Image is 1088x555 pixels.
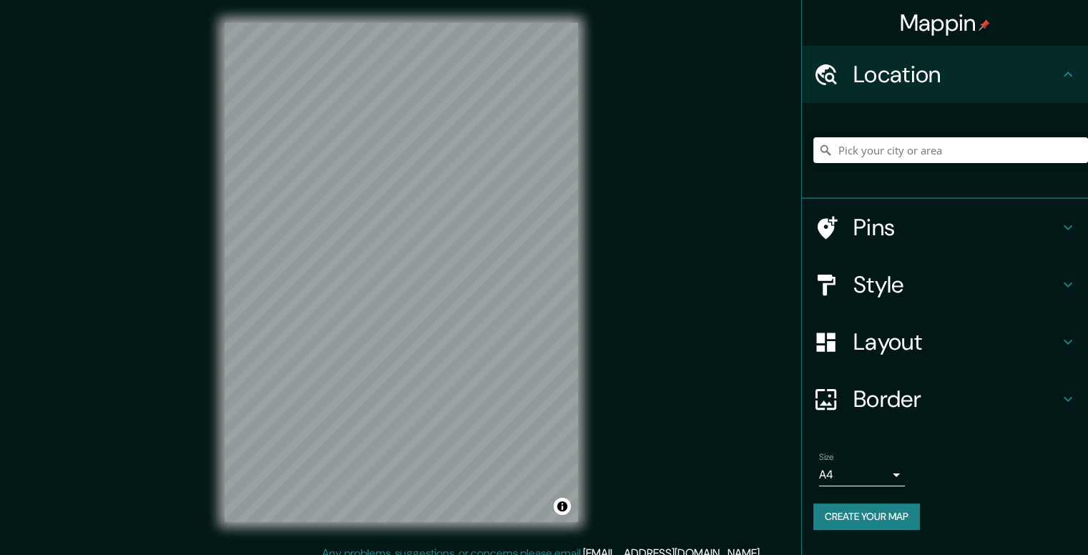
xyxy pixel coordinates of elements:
[802,199,1088,256] div: Pins
[853,213,1059,242] h4: Pins
[900,9,991,37] h4: Mappin
[853,385,1059,413] h4: Border
[802,370,1088,428] div: Border
[819,463,905,486] div: A4
[802,313,1088,370] div: Layout
[813,137,1088,163] input: Pick your city or area
[813,504,920,530] button: Create your map
[225,23,578,522] canvas: Map
[853,270,1059,299] h4: Style
[802,46,1088,103] div: Location
[853,60,1059,89] h4: Location
[853,328,1059,356] h4: Layout
[819,451,834,463] label: Size
[554,498,571,515] button: Toggle attribution
[979,19,990,31] img: pin-icon.png
[802,256,1088,313] div: Style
